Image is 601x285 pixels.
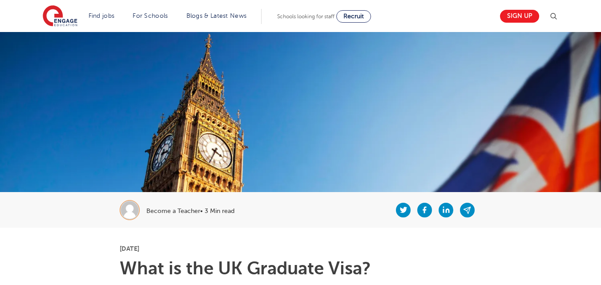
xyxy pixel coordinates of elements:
[120,260,481,277] h1: What is the UK Graduate Visa?
[343,13,364,20] span: Recruit
[500,10,539,23] a: Sign up
[89,12,115,19] a: Find jobs
[133,12,168,19] a: For Schools
[186,12,247,19] a: Blogs & Latest News
[277,13,335,20] span: Schools looking for staff
[146,208,234,214] p: Become a Teacher• 3 Min read
[336,10,371,23] a: Recruit
[43,5,77,28] img: Engage Education
[120,245,481,252] p: [DATE]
